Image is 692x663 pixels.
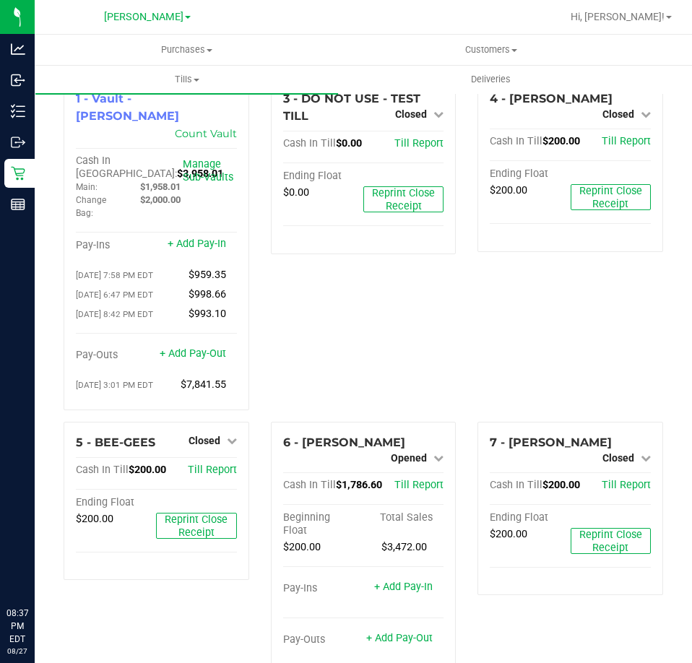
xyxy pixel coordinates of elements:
span: $3,958.01 [177,168,223,180]
a: Count Vault [175,127,237,140]
a: + Add Pay-Out [366,632,433,644]
div: Pay-Outs [76,349,156,362]
span: Closed [602,452,634,464]
span: 4 - [PERSON_NAME] [490,92,613,105]
a: Till Report [602,135,651,147]
span: [PERSON_NAME] [104,11,183,23]
span: Closed [395,108,427,120]
span: Hi, [PERSON_NAME]! [571,11,665,22]
a: + Add Pay-In [168,238,226,250]
div: Ending Float [490,168,570,181]
div: Total Sales [363,511,444,524]
span: $959.35 [189,269,226,281]
button: Reprint Close Receipt [363,186,444,212]
span: Customers [339,43,642,56]
span: Purchases [35,43,339,56]
a: Till Report [602,479,651,491]
span: Cash In Till [76,464,129,476]
span: Cash In Till [490,135,542,147]
button: Reprint Close Receipt [571,528,651,554]
span: $7,841.55 [181,378,226,391]
a: Till Report [394,137,444,149]
div: Ending Float [490,511,570,524]
span: [DATE] 6:47 PM EDT [76,290,153,300]
span: $0.00 [336,137,362,149]
span: [DATE] 3:01 PM EDT [76,380,153,390]
span: $2,000.00 [140,194,181,205]
span: Deliveries [451,73,530,86]
span: Change Bag: [76,195,106,218]
span: Cash In Till [283,137,336,149]
div: Pay-Outs [283,633,363,646]
span: Reprint Close Receipt [165,513,228,539]
span: Reprint Close Receipt [372,187,435,212]
inline-svg: Analytics [11,42,25,56]
div: Ending Float [76,496,156,509]
span: Opened [391,452,427,464]
span: $200.00 [129,464,166,476]
span: Cash In Till [490,479,542,491]
span: Closed [602,108,634,120]
span: $1,958.01 [140,181,181,192]
iframe: Resource center [14,547,58,591]
a: Till Report [394,479,444,491]
inline-svg: Inventory [11,104,25,118]
span: Tills [35,73,338,86]
span: $993.10 [189,308,226,320]
div: Pay-Ins [283,582,363,595]
p: 08:37 PM EDT [7,607,28,646]
inline-svg: Retail [11,166,25,181]
a: Purchases [35,35,339,65]
span: 5 - BEE-GEES [76,435,155,449]
span: Closed [189,435,220,446]
button: Reprint Close Receipt [156,513,236,539]
span: Reprint Close Receipt [579,185,642,210]
inline-svg: Outbound [11,135,25,149]
a: Deliveries [339,64,643,95]
a: Till Report [188,464,237,476]
span: Cash In [GEOGRAPHIC_DATA]: [76,155,177,180]
span: Cash In Till [283,479,336,491]
span: Reprint Close Receipt [579,529,642,554]
inline-svg: Inbound [11,73,25,87]
span: $3,472.00 [381,541,427,553]
span: $200.00 [542,135,580,147]
span: 6 - [PERSON_NAME] [283,435,405,449]
div: Beginning Float [283,511,363,537]
span: $200.00 [490,184,527,196]
button: Reprint Close Receipt [571,184,651,210]
span: $0.00 [283,186,309,199]
a: Manage Sub-Vaults [183,158,233,183]
span: $200.00 [490,528,527,540]
span: 7 - [PERSON_NAME] [490,435,612,449]
span: $200.00 [76,513,113,525]
div: Ending Float [283,170,363,183]
div: Pay-Ins [76,239,156,252]
span: [DATE] 8:42 PM EDT [76,309,153,319]
inline-svg: Reports [11,197,25,212]
a: Tills [35,64,339,95]
span: $998.66 [189,288,226,300]
a: Customers [339,35,643,65]
a: + Add Pay-Out [160,347,226,360]
span: $200.00 [283,541,321,553]
a: + Add Pay-In [374,581,433,593]
span: [DATE] 7:58 PM EDT [76,270,153,280]
p: 08/27 [7,646,28,656]
span: Main: [76,182,98,192]
span: $200.00 [542,479,580,491]
span: $1,786.60 [336,479,382,491]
